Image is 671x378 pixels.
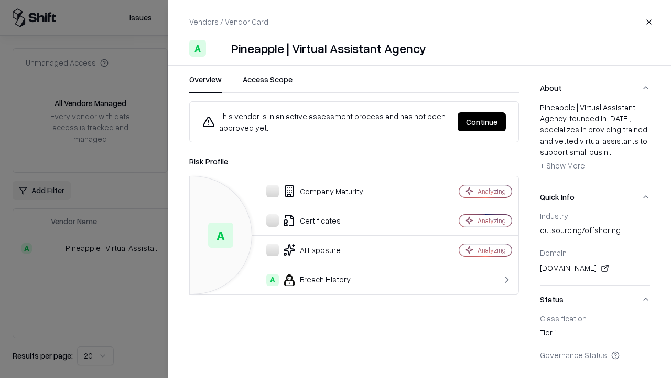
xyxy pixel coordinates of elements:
div: Domain [540,248,650,257]
span: + Show More [540,161,585,170]
div: Analyzing [478,187,506,196]
span: ... [608,147,613,156]
div: [DOMAIN_NAME] [540,262,650,275]
div: Risk Profile [189,155,519,167]
p: Vendors / Vendor Card [189,16,268,27]
button: Access Scope [243,74,293,93]
div: Quick Info [540,211,650,285]
div: Industry [540,211,650,220]
div: outsourcing/offshoring [540,225,650,239]
div: Pineapple | Virtual Assistant Agency [231,40,426,57]
div: Pineapple | Virtual Assistant Agency, founded in [DATE], specializes in providing trained and vet... [540,102,650,174]
div: A [189,40,206,57]
button: + Show More [540,157,585,174]
div: AI Exposure [198,244,423,256]
div: Analyzing [478,216,506,225]
button: Continue [458,112,506,131]
button: Status [540,286,650,313]
div: A [208,223,233,248]
img: Pineapple | Virtual Assistant Agency [210,40,227,57]
div: Analyzing [478,246,506,255]
div: Tier 1 [540,327,650,342]
div: Company Maturity [198,185,423,197]
button: About [540,74,650,102]
div: Certificates [198,214,423,227]
button: Overview [189,74,222,93]
div: This vendor is in an active assessment process and has not been approved yet. [202,110,449,133]
button: Quick Info [540,183,650,211]
div: Breach History [198,274,423,286]
div: Classification [540,313,650,323]
div: About [540,102,650,183]
div: Governance Status [540,350,650,360]
div: A [266,274,279,286]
